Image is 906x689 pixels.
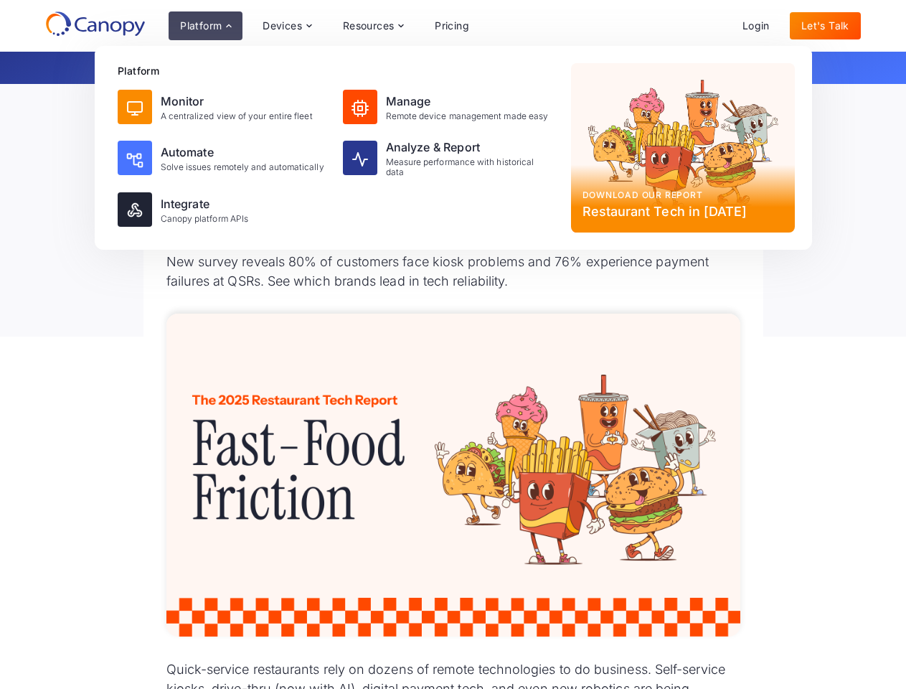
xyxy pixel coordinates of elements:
[161,93,313,110] div: Monitor
[169,11,242,40] div: Platform
[337,133,560,184] a: Analyze & ReportMeasure performance with historical data
[112,84,334,130] a: MonitorA centralized view of your entire fleet
[731,12,781,39] a: Login
[161,214,249,224] div: Canopy platform APIs
[582,202,783,221] div: Restaurant Tech in [DATE]
[95,46,812,250] nav: Platform
[263,21,302,31] div: Devices
[331,11,415,40] div: Resources
[180,21,222,31] div: Platform
[386,111,549,121] div: Remote device management made easy
[161,111,313,121] div: A centralized view of your entire fleet
[118,63,560,78] div: Platform
[161,144,324,161] div: Automate
[251,11,323,40] div: Devices
[112,187,334,233] a: IntegrateCanopy platform APIs
[161,195,249,212] div: Integrate
[582,189,783,202] div: Download our report
[386,157,554,178] div: Measure performance with historical data
[790,12,861,39] a: Let's Talk
[337,84,560,130] a: ManageRemote device management made easy
[343,21,395,31] div: Resources
[386,93,549,110] div: Manage
[571,63,795,233] a: Download our reportRestaurant Tech in [DATE]
[166,252,740,291] p: New survey reveals 80% of customers face kiosk problems and 76% experience payment failures at QS...
[423,12,481,39] a: Pricing
[161,162,324,172] div: Solve issues remotely and automatically
[112,133,334,184] a: AutomateSolve issues remotely and automatically
[386,139,554,156] div: Analyze & Report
